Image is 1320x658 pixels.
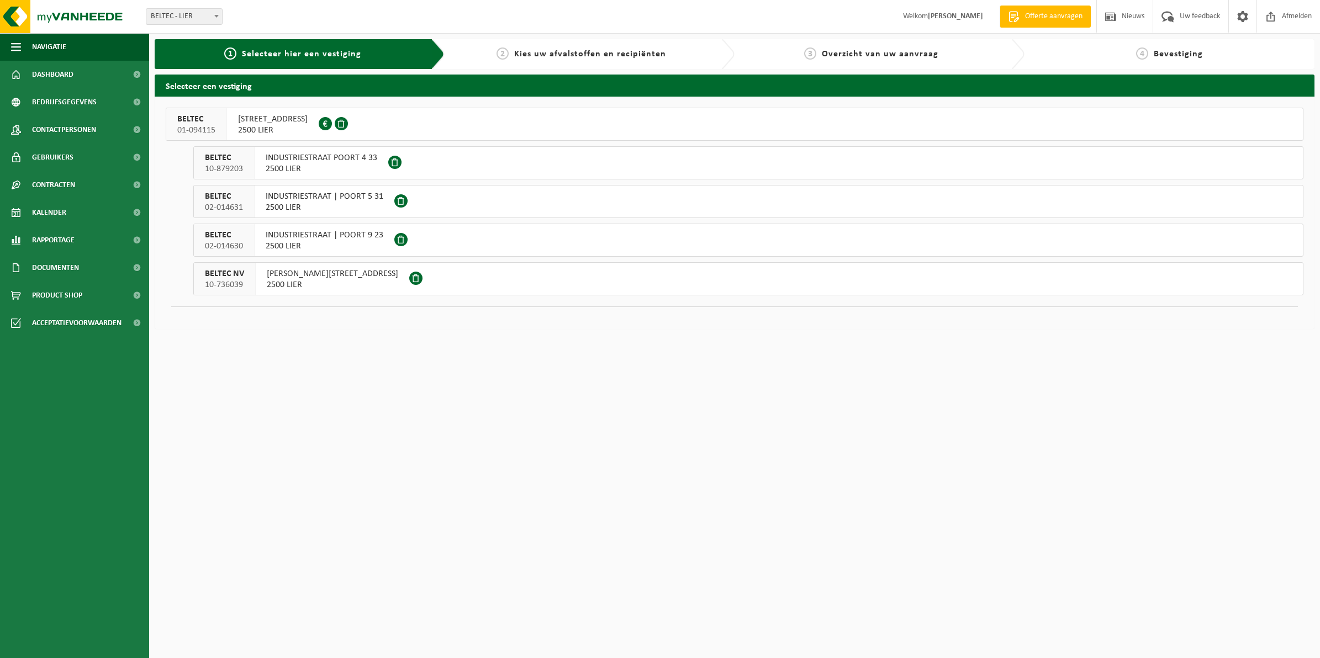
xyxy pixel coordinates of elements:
[804,47,816,60] span: 3
[822,50,938,59] span: Overzicht van uw aanvraag
[32,254,79,282] span: Documenten
[193,262,1303,295] button: BELTEC NV 10-736039 [PERSON_NAME][STREET_ADDRESS]2500 LIER
[238,125,308,136] span: 2500 LIER
[266,202,383,213] span: 2500 LIER
[205,279,244,290] span: 10-736039
[177,114,215,125] span: BELTEC
[1022,11,1085,22] span: Offerte aanvragen
[32,33,66,61] span: Navigatie
[224,47,236,60] span: 1
[166,108,1303,141] button: BELTEC 01-094115 [STREET_ADDRESS]2500 LIER
[514,50,666,59] span: Kies uw afvalstoffen en recipiënten
[32,282,82,309] span: Product Shop
[266,230,383,241] span: INDUSTRIESTRAAT | POORT 9 23
[193,224,1303,257] button: BELTEC 02-014630 INDUSTRIESTRAAT | POORT 9 232500 LIER
[267,279,398,290] span: 2500 LIER
[266,241,383,252] span: 2500 LIER
[242,50,361,59] span: Selecteer hier een vestiging
[193,146,1303,179] button: BELTEC 10-879203 INDUSTRIESTRAAT POORT 4 332500 LIER
[205,152,243,163] span: BELTEC
[32,61,73,88] span: Dashboard
[205,191,243,202] span: BELTEC
[266,163,377,174] span: 2500 LIER
[193,185,1303,218] button: BELTEC 02-014631 INDUSTRIESTRAAT | POORT 5 312500 LIER
[205,241,243,252] span: 02-014630
[928,12,983,20] strong: [PERSON_NAME]
[32,144,73,171] span: Gebruikers
[205,230,243,241] span: BELTEC
[32,199,66,226] span: Kalender
[497,47,509,60] span: 2
[267,268,398,279] span: [PERSON_NAME][STREET_ADDRESS]
[238,114,308,125] span: [STREET_ADDRESS]
[177,125,215,136] span: 01-094115
[205,163,243,174] span: 10-879203
[32,171,75,199] span: Contracten
[205,202,243,213] span: 02-014631
[146,9,222,24] span: BELTEC - LIER
[205,268,244,279] span: BELTEC NV
[1000,6,1091,28] a: Offerte aanvragen
[32,116,96,144] span: Contactpersonen
[32,226,75,254] span: Rapportage
[155,75,1314,96] h2: Selecteer een vestiging
[146,8,223,25] span: BELTEC - LIER
[32,309,122,337] span: Acceptatievoorwaarden
[266,191,383,202] span: INDUSTRIESTRAAT | POORT 5 31
[266,152,377,163] span: INDUSTRIESTRAAT POORT 4 33
[1136,47,1148,60] span: 4
[1154,50,1203,59] span: Bevestiging
[32,88,97,116] span: Bedrijfsgegevens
